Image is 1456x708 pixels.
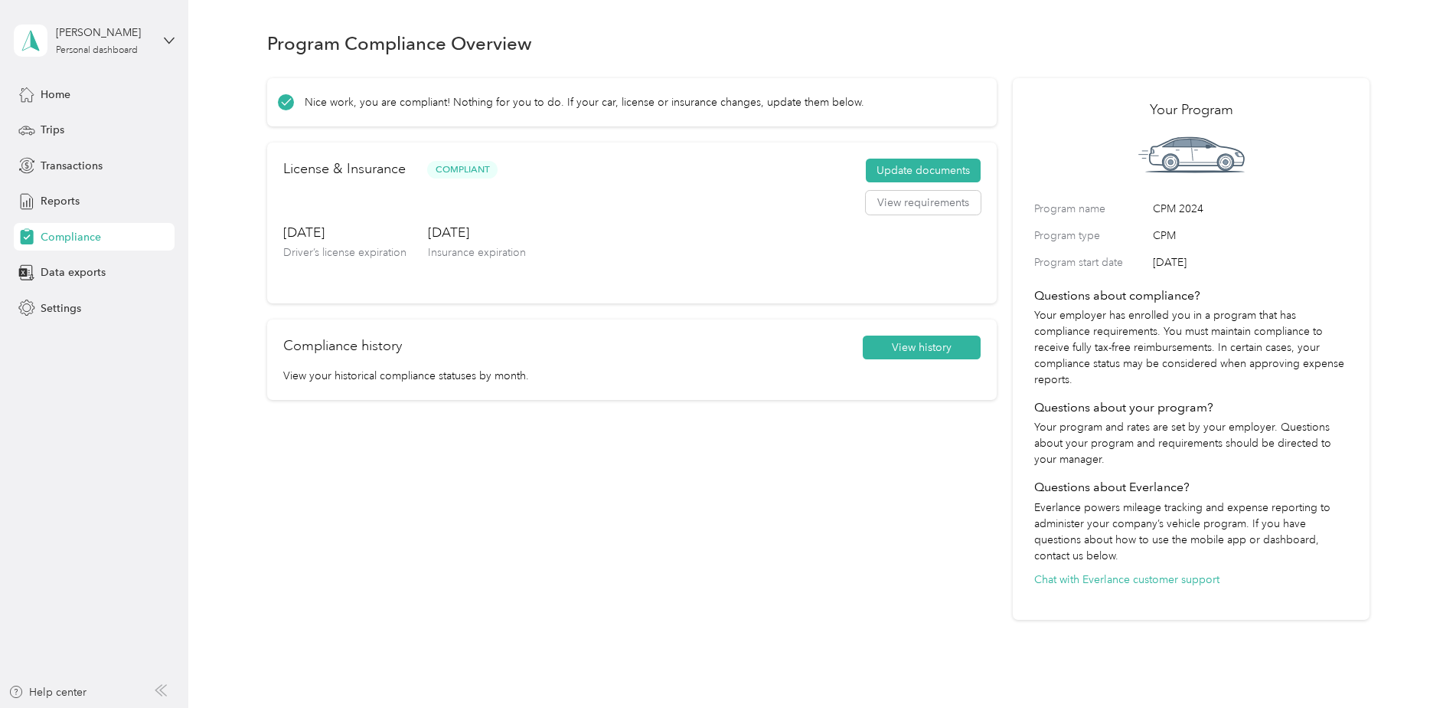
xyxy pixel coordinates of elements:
span: Settings [41,300,81,316]
button: Help center [8,684,87,700]
h4: Questions about compliance? [1034,287,1348,305]
h4: Questions about your program? [1034,398,1348,417]
p: View your historical compliance statuses by month. [283,368,981,384]
button: Update documents [866,159,981,183]
h4: Questions about Everlance? [1034,478,1348,497]
p: Your employer has enrolled you in a program that has compliance requirements. You must maintain c... [1034,307,1348,388]
label: Program name [1034,201,1147,217]
span: Data exports [41,264,106,280]
h2: Compliance history [283,336,402,356]
p: Everlance powers mileage tracking and expense reporting to administer your company’s vehicle prog... [1034,500,1348,564]
span: [DATE] [1153,254,1348,270]
h2: License & Insurance [283,159,406,179]
h1: Program Compliance Overview [267,35,532,51]
span: Trips [41,122,64,138]
span: Reports [41,193,80,209]
p: Driver’s license expiration [283,244,406,261]
iframe: Everlance-gr Chat Button Frame [1370,622,1456,708]
div: [PERSON_NAME] [56,25,152,41]
p: Your program and rates are set by your employer. Questions about your program and requirements sh... [1034,419,1348,467]
span: Compliant [427,161,498,179]
p: Insurance expiration [428,244,526,261]
p: Nice work, you are compliant! Nothing for you to do. If your car, license or insurance changes, u... [305,94,864,110]
button: View requirements [866,191,981,215]
span: Home [41,87,70,103]
span: Transactions [41,158,103,174]
h2: Your Program [1034,100,1348,120]
span: CPM [1153,228,1348,244]
span: CPM 2024 [1153,201,1348,217]
label: Program type [1034,228,1147,244]
div: Personal dashboard [56,46,138,55]
button: View history [863,336,981,360]
span: Compliance [41,229,101,245]
label: Program start date [1034,254,1147,270]
h3: [DATE] [283,223,406,242]
h3: [DATE] [428,223,526,242]
button: Chat with Everlance customer support [1034,572,1219,588]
